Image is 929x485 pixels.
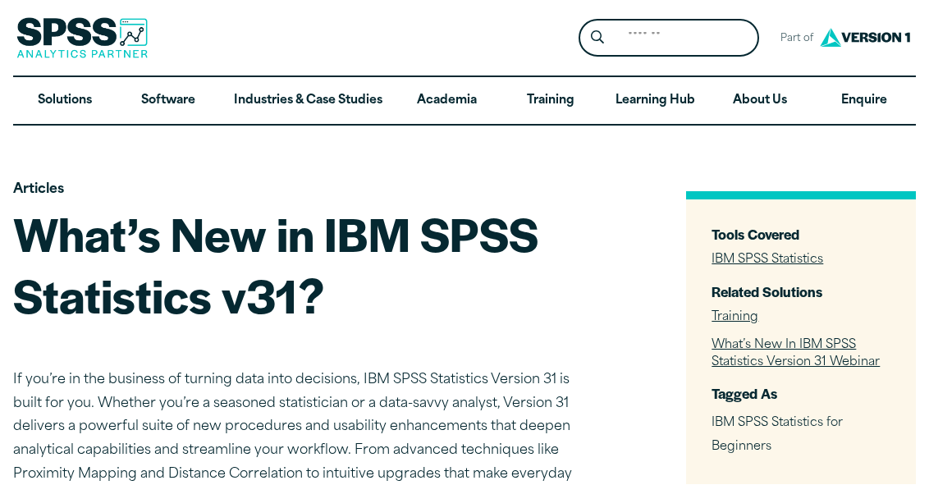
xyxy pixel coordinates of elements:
[221,77,396,125] a: Industries & Case Studies
[712,254,823,266] a: IBM SPSS Statistics
[812,77,916,125] a: Enquire
[13,77,916,125] nav: Desktop version of site main menu
[13,202,588,326] h1: What’s New in IBM SPSS Statistics v31?
[816,22,914,53] img: Version1 Logo
[13,77,117,125] a: Solutions
[712,339,880,368] a: What’s New In IBM SPSS Statistics Version 31 Webinar
[13,178,588,202] p: Articles
[396,77,499,125] a: Academia
[712,282,890,301] h3: Related Solutions
[499,77,602,125] a: Training
[712,311,758,323] a: Training
[117,77,220,125] a: Software
[712,225,890,244] h3: Tools Covered
[712,417,843,453] span: IBM SPSS Statistics for Beginners
[16,17,148,58] img: SPSS Analytics Partner
[602,77,708,125] a: Learning Hub
[708,77,812,125] a: About Us
[712,384,890,403] h3: Tagged As
[579,19,759,57] form: Site Header Search Form
[591,30,604,44] svg: Search magnifying glass icon
[583,23,613,53] button: Search magnifying glass icon
[772,27,816,51] span: Part of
